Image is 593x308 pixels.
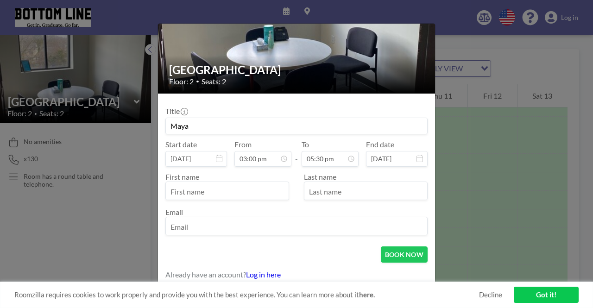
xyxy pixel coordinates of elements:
[246,270,281,279] a: Log in here
[165,207,183,216] label: Email
[169,77,194,86] span: Floor: 2
[304,172,336,181] label: Last name
[302,140,309,149] label: To
[165,270,246,279] span: Already have an account?
[381,246,428,263] button: BOOK NOW
[166,118,427,134] input: Guest reservation
[196,78,199,85] span: •
[514,287,579,303] a: Got it!
[202,77,226,86] span: Seats: 2
[169,63,425,77] h2: [GEOGRAPHIC_DATA]
[359,290,375,299] a: here.
[166,219,427,235] input: Email
[165,140,197,149] label: Start date
[165,107,187,116] label: Title
[234,140,252,149] label: From
[479,290,502,299] a: Decline
[166,184,289,200] input: First name
[295,143,298,163] span: -
[14,290,479,299] span: Roomzilla requires cookies to work properly and provide you with the best experience. You can lea...
[366,140,394,149] label: End date
[304,184,427,200] input: Last name
[165,172,199,181] label: First name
